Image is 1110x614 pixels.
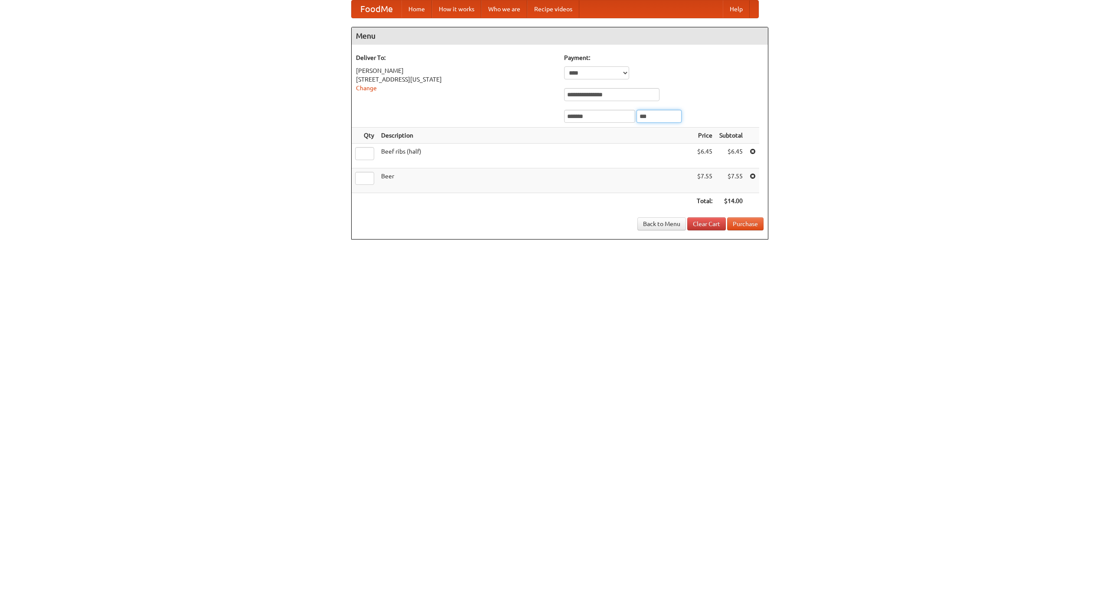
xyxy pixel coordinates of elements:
[356,53,555,62] h5: Deliver To:
[693,144,716,168] td: $6.45
[402,0,432,18] a: Home
[716,193,746,209] th: $14.00
[687,217,726,230] a: Clear Cart
[716,168,746,193] td: $7.55
[356,66,555,75] div: [PERSON_NAME]
[352,0,402,18] a: FoodMe
[356,75,555,84] div: [STREET_ADDRESS][US_STATE]
[481,0,527,18] a: Who we are
[527,0,579,18] a: Recipe videos
[637,217,686,230] a: Back to Menu
[716,128,746,144] th: Subtotal
[352,128,378,144] th: Qty
[723,0,750,18] a: Help
[356,85,377,92] a: Change
[716,144,746,168] td: $6.45
[378,144,693,168] td: Beef ribs (half)
[564,53,764,62] h5: Payment:
[378,128,693,144] th: Description
[693,168,716,193] td: $7.55
[693,128,716,144] th: Price
[378,168,693,193] td: Beer
[693,193,716,209] th: Total:
[352,27,768,45] h4: Menu
[727,217,764,230] button: Purchase
[432,0,481,18] a: How it works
